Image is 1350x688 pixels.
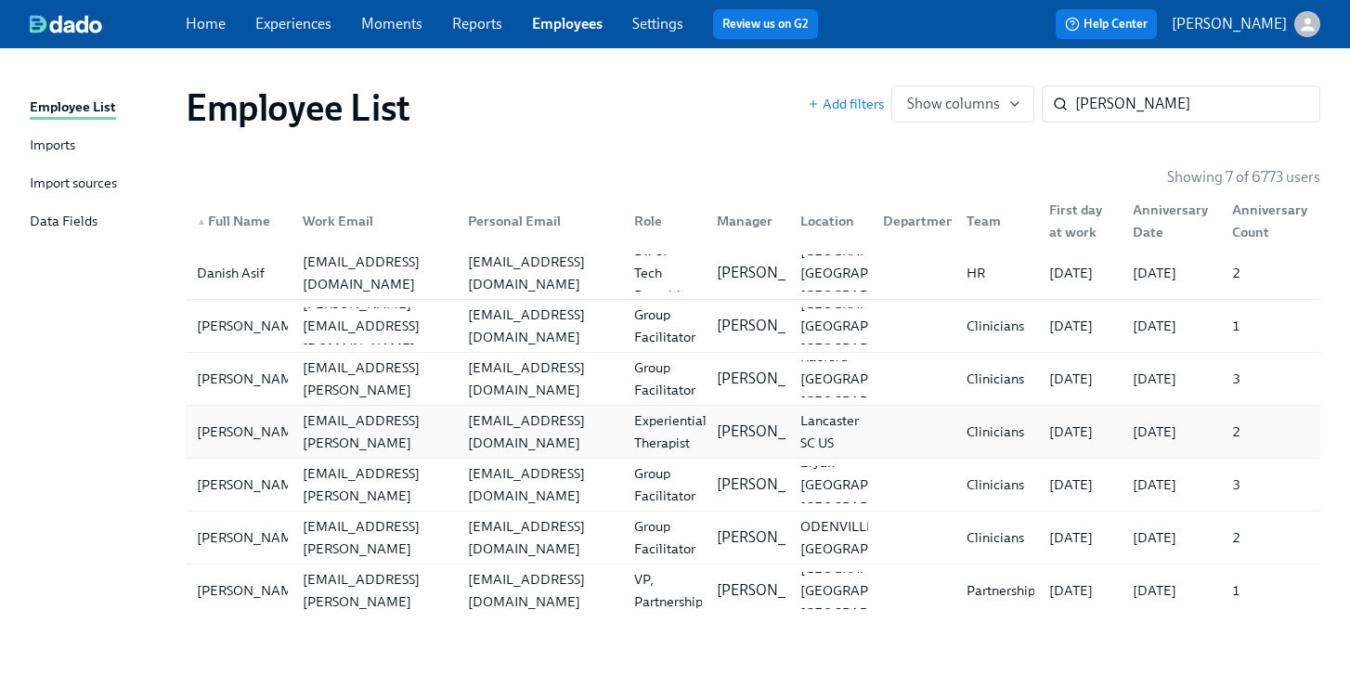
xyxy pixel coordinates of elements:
[295,440,453,529] div: [PERSON_NAME][EMAIL_ADDRESS][PERSON_NAME][DOMAIN_NAME]
[793,240,944,306] div: [GEOGRAPHIC_DATA] [GEOGRAPHIC_DATA] [GEOGRAPHIC_DATA]
[717,474,832,495] p: [PERSON_NAME]
[532,15,603,32] a: Employees
[1172,14,1287,34] p: [PERSON_NAME]
[1225,421,1317,443] div: 2
[627,515,703,560] div: Group Facilitator
[295,387,453,476] div: [PERSON_NAME][EMAIL_ADDRESS][PERSON_NAME][DOMAIN_NAME]
[186,300,1320,353] a: [PERSON_NAME][PERSON_NAME][EMAIL_ADDRESS][DOMAIN_NAME][EMAIL_ADDRESS][DOMAIN_NAME]Group Facilitat...
[361,15,422,32] a: Moments
[189,262,288,284] div: Danish Asif
[461,357,618,401] div: [EMAIL_ADDRESS][DOMAIN_NAME]
[1225,526,1317,549] div: 2
[1042,526,1118,549] div: [DATE]
[876,210,967,232] div: Department
[30,211,171,234] a: Data Fields
[627,568,716,613] div: VP, Partnerships
[186,300,1320,352] div: [PERSON_NAME][PERSON_NAME][EMAIL_ADDRESS][DOMAIN_NAME][EMAIL_ADDRESS][DOMAIN_NAME]Group Facilitat...
[1125,262,1217,284] div: [DATE]
[189,579,313,602] div: [PERSON_NAME]
[627,462,703,507] div: Group Facilitator
[1125,526,1217,549] div: [DATE]
[709,210,785,232] div: Manager
[1167,167,1320,188] p: Showing 7 of 6773 users
[30,135,75,158] div: Imports
[1125,315,1217,337] div: [DATE]
[295,546,453,635] div: [PERSON_NAME][EMAIL_ADDRESS][PERSON_NAME][DOMAIN_NAME]
[295,493,453,582] div: [PERSON_NAME][EMAIL_ADDRESS][PERSON_NAME][DOMAIN_NAME]
[627,240,703,306] div: Dir of Tech Recruiting
[255,15,331,32] a: Experiences
[717,316,832,336] p: [PERSON_NAME]
[619,202,703,240] div: Role
[717,263,832,283] p: [PERSON_NAME]
[959,262,1035,284] div: HR
[1075,85,1320,123] input: Search by name
[627,357,703,401] div: Group Facilitator
[461,409,618,454] div: [EMAIL_ADDRESS][DOMAIN_NAME]
[186,353,1320,405] div: [PERSON_NAME][PERSON_NAME][EMAIL_ADDRESS][PERSON_NAME][DOMAIN_NAME][EMAIL_ADDRESS][DOMAIN_NAME]Gr...
[952,202,1035,240] div: Team
[785,202,869,240] div: Location
[30,97,116,120] div: Employee List
[1056,9,1157,39] button: Help Center
[808,95,884,113] button: Add filters
[189,474,313,496] div: [PERSON_NAME]
[30,173,117,196] div: Import sources
[295,210,453,232] div: Work Email
[627,210,703,232] div: Role
[793,515,944,560] div: ODENVILLE AL [GEOGRAPHIC_DATA]
[907,95,1019,113] span: Show columns
[189,421,313,443] div: [PERSON_NAME]
[632,15,683,32] a: Settings
[959,210,1035,232] div: Team
[1225,262,1317,284] div: 2
[461,304,618,348] div: [EMAIL_ADDRESS][DOMAIN_NAME]
[959,579,1048,602] div: Partnerships
[186,565,1320,617] a: [PERSON_NAME][PERSON_NAME][EMAIL_ADDRESS][PERSON_NAME][DOMAIN_NAME][EMAIL_ADDRESS][DOMAIN_NAME]VP...
[793,557,944,624] div: [GEOGRAPHIC_DATA] [GEOGRAPHIC_DATA] [GEOGRAPHIC_DATA]
[1125,199,1217,243] div: Anniversary Date
[186,512,1320,564] div: [PERSON_NAME][PERSON_NAME][EMAIL_ADDRESS][PERSON_NAME][DOMAIN_NAME][EMAIL_ADDRESS][DOMAIN_NAME]Gr...
[453,202,618,240] div: Personal Email
[295,251,453,295] div: [EMAIL_ADDRESS][DOMAIN_NAME]
[461,568,618,613] div: [EMAIL_ADDRESS][DOMAIN_NAME]
[793,409,869,454] div: Lancaster SC US
[186,247,1320,299] div: Danish Asif[EMAIL_ADDRESS][DOMAIN_NAME][EMAIL_ADDRESS][DOMAIN_NAME]Dir of Tech Recruiting[PERSON_...
[1042,368,1118,390] div: [DATE]
[30,15,186,33] a: dado
[1042,579,1118,602] div: [DATE]
[891,85,1034,123] button: Show columns
[717,422,832,442] p: [PERSON_NAME]
[461,462,618,507] div: [EMAIL_ADDRESS][DOMAIN_NAME]
[793,345,944,412] div: Raeford [GEOGRAPHIC_DATA] [GEOGRAPHIC_DATA]
[30,97,171,120] a: Employee List
[461,210,618,232] div: Personal Email
[717,580,832,601] p: [PERSON_NAME]
[793,210,869,232] div: Location
[1034,202,1118,240] div: First day at work
[1125,579,1217,602] div: [DATE]
[1042,199,1118,243] div: First day at work
[461,515,618,560] div: [EMAIL_ADDRESS][DOMAIN_NAME]
[1042,315,1118,337] div: [DATE]
[189,526,313,549] div: [PERSON_NAME]
[627,409,714,454] div: Experiential Therapist
[186,15,226,32] a: Home
[1225,474,1317,496] div: 3
[186,353,1320,406] a: [PERSON_NAME][PERSON_NAME][EMAIL_ADDRESS][PERSON_NAME][DOMAIN_NAME][EMAIL_ADDRESS][DOMAIN_NAME]Gr...
[793,451,944,518] div: Bryan [GEOGRAPHIC_DATA] [GEOGRAPHIC_DATA]
[1225,315,1317,337] div: 1
[30,15,102,33] img: dado
[1042,474,1118,496] div: [DATE]
[295,292,453,359] div: [PERSON_NAME][EMAIL_ADDRESS][DOMAIN_NAME]
[186,406,1320,459] a: [PERSON_NAME][PERSON_NAME][EMAIL_ADDRESS][PERSON_NAME][DOMAIN_NAME][EMAIL_ADDRESS][DOMAIN_NAME]Ex...
[1065,15,1148,33] span: Help Center
[959,526,1035,549] div: Clinicians
[1042,262,1118,284] div: [DATE]
[1042,421,1118,443] div: [DATE]
[186,459,1320,512] a: [PERSON_NAME][PERSON_NAME][EMAIL_ADDRESS][PERSON_NAME][DOMAIN_NAME][EMAIL_ADDRESS][DOMAIN_NAME]Gr...
[713,9,818,39] button: Review us on G2
[1217,202,1317,240] div: Anniversary Count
